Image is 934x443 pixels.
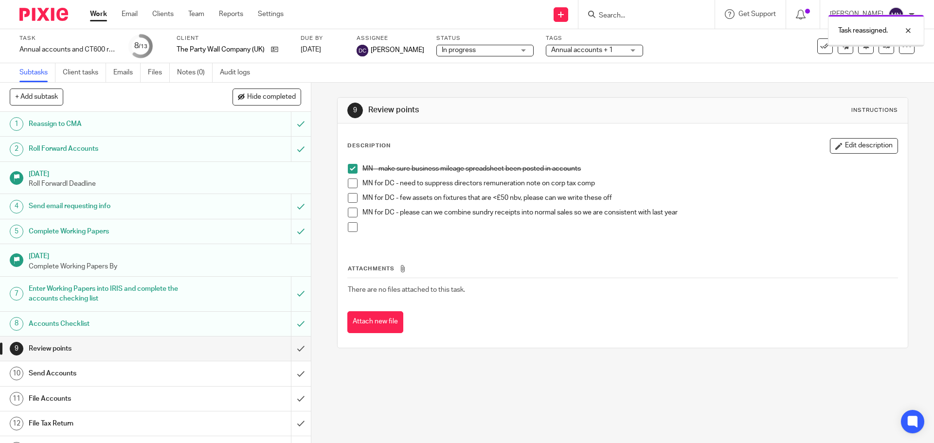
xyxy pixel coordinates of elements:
p: The Party Wall Company (UK) Ltd [177,45,266,54]
div: Instructions [851,106,898,114]
h1: Roll Forward Accounts [29,142,197,156]
div: 12 [10,417,23,430]
div: 11 [10,392,23,406]
div: 5 [10,225,23,238]
span: [DATE] [301,46,321,53]
span: Hide completed [247,93,296,101]
label: Status [436,35,534,42]
h1: File Accounts [29,391,197,406]
h1: File Tax Return [29,416,197,431]
a: Subtasks [19,63,55,82]
p: Complete Working Papers By [29,262,301,271]
h1: [DATE] [29,167,301,179]
a: Team [188,9,204,19]
label: Assignee [357,35,424,42]
a: Reports [219,9,243,19]
img: svg%3E [888,7,904,22]
span: Annual accounts + 1 [551,47,613,53]
button: + Add subtask [10,89,63,105]
span: Attachments [348,266,395,271]
button: Edit description [830,138,898,154]
h1: Enter Working Papers into IRIS and complete the accounts checking list [29,282,197,306]
div: 4 [10,200,23,213]
h1: Reassign to CMA [29,117,197,131]
a: Clients [152,9,174,19]
p: MN - make sure business mileage spreadsheet been posted in accounts [362,164,897,174]
button: Hide completed [233,89,301,105]
label: Client [177,35,288,42]
img: Pixie [19,8,68,21]
h1: Accounts Checklist [29,317,197,331]
div: 1 [10,117,23,131]
div: 8 [134,40,147,52]
a: Files [148,63,170,82]
p: Task reassigned. [838,26,888,35]
p: MN for DC - need to suppress directors remuneration note on corp tax comp [362,178,897,188]
h1: [DATE] [29,249,301,261]
h1: Review points [368,105,644,115]
div: 9 [10,342,23,355]
a: Audit logs [220,63,257,82]
a: Settings [258,9,284,19]
div: 8 [10,317,23,331]
label: Due by [301,35,344,42]
p: MN for DC - please can we combine sundry receipts into normal sales so we are consistent with las... [362,208,897,217]
div: Annual accounts and CT600 return [19,45,117,54]
a: Work [90,9,107,19]
a: Email [122,9,138,19]
button: Attach new file [347,311,403,333]
label: Task [19,35,117,42]
a: Client tasks [63,63,106,82]
p: Roll Forwardl Deadline [29,179,301,189]
p: Description [347,142,391,150]
h1: Complete Working Papers [29,224,197,239]
img: svg%3E [357,45,368,56]
div: 9 [347,103,363,118]
p: MN for DC - few assets on fixtures that are <£50 nbv, please can we write these off [362,193,897,203]
a: Emails [113,63,141,82]
div: 10 [10,367,23,380]
div: 7 [10,287,23,301]
div: 2 [10,142,23,156]
a: Notes (0) [177,63,213,82]
span: There are no files attached to this task. [348,286,465,293]
small: /13 [139,44,147,49]
h1: Send Accounts [29,366,197,381]
h1: Send email requesting info [29,199,197,213]
h1: Review points [29,341,197,356]
span: [PERSON_NAME] [371,45,424,55]
span: In progress [442,47,476,53]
